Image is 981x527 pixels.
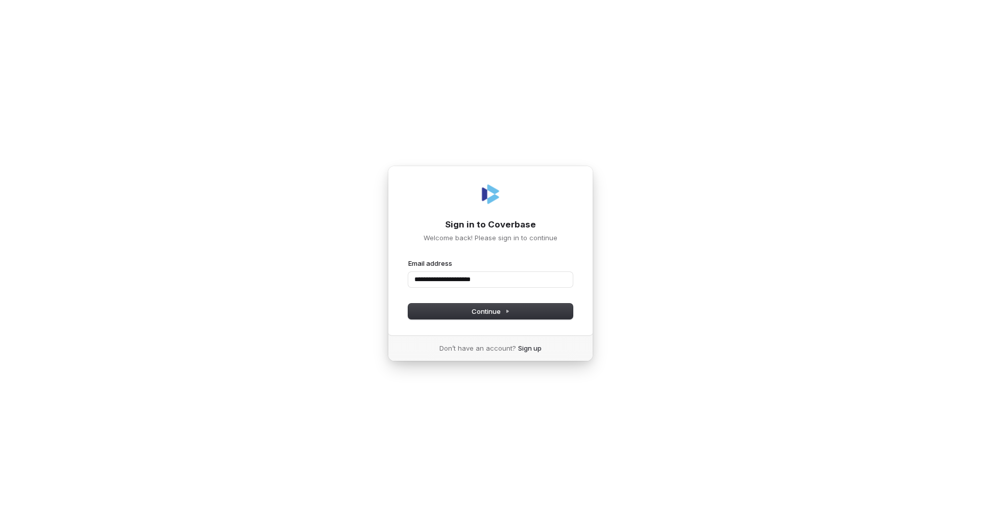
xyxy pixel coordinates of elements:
a: Sign up [518,343,542,353]
img: Coverbase [478,182,503,207]
p: Welcome back! Please sign in to continue [408,233,573,242]
label: Email address [408,259,452,268]
span: Don’t have an account? [439,343,516,353]
button: Continue [408,304,573,319]
span: Continue [472,307,510,316]
h1: Sign in to Coverbase [408,219,573,231]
